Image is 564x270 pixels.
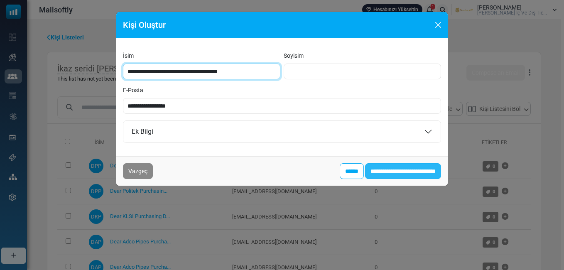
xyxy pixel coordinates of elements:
label: E-Posta [123,86,143,95]
button: Ek Bilgi [123,121,441,142]
label: İsim [123,52,134,60]
label: Soyisim [284,52,304,60]
h5: Kişi Oluştur [123,19,166,31]
button: Vazgeç [123,163,153,179]
button: Close [432,19,444,31]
